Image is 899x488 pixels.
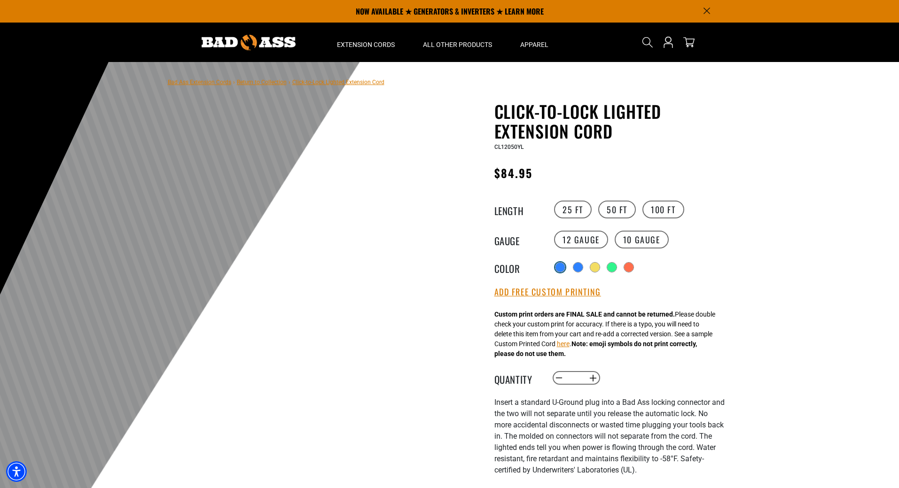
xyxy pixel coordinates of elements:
[494,101,725,141] h1: Click-to-Lock Lighted Extension Cord
[554,201,592,218] label: 25 FT
[494,340,697,357] strong: Note: emoji symbols do not print correctly, please do not use them.
[233,79,235,85] span: ›
[292,79,384,85] span: Click-to-Lock Lighted Extension Cord
[681,37,696,48] a: cart
[640,35,655,50] summary: Search
[494,287,601,297] button: Add Free Custom Printing
[615,231,669,248] label: 10 Gauge
[494,398,725,474] span: nsert a standard U-Ground plug into a Bad Ass locking connector and the two will not separate unt...
[289,79,290,85] span: ›
[494,233,541,246] legend: Gauge
[661,23,676,62] a: Open this option
[494,372,541,384] label: Quantity
[554,231,608,248] label: 12 Gauge
[494,144,524,150] span: CL12050YL
[494,164,532,181] span: $84.95
[323,23,409,62] summary: Extension Cords
[168,76,384,87] nav: breadcrumbs
[598,201,636,218] label: 50 FT
[494,261,541,273] legend: Color
[520,40,548,49] span: Apparel
[202,35,296,50] img: Bad Ass Extension Cords
[557,339,570,349] button: here
[494,397,725,487] div: I
[409,23,506,62] summary: All Other Products
[237,79,287,85] a: Return to Collection
[168,79,231,85] a: Bad Ass Extension Cords
[642,201,684,218] label: 100 FT
[494,203,541,216] legend: Length
[494,310,675,318] strong: Custom print orders are FINAL SALE and cannot be returned.
[423,40,492,49] span: All Other Products
[6,461,27,482] div: Accessibility Menu
[494,310,715,359] div: Please double check your custom print for accuracy. If there is a typo, you will need to delete t...
[506,23,563,62] summary: Apparel
[337,40,395,49] span: Extension Cords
